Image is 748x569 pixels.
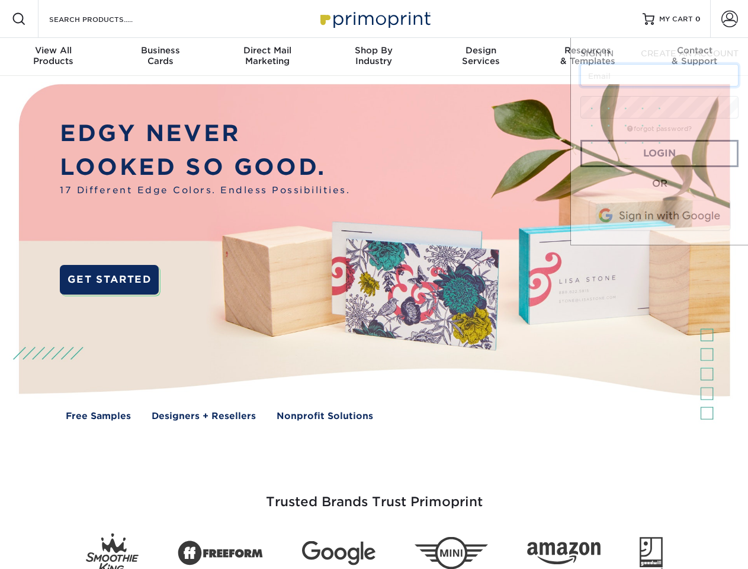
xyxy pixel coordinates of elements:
img: Google [302,541,375,565]
a: BusinessCards [107,38,213,76]
img: Primoprint [315,6,434,31]
a: Designers + Resellers [152,410,256,423]
a: forgot password? [627,125,692,133]
span: Resources [534,45,641,56]
div: & Templates [534,45,641,66]
p: LOOKED SO GOOD. [60,151,350,184]
span: Shop By [320,45,427,56]
span: CREATE AN ACCOUNT [641,49,739,58]
span: MY CART [659,14,693,24]
div: Services [428,45,534,66]
a: Resources& Templates [534,38,641,76]
a: Free Samples [66,410,131,423]
span: Business [107,45,213,56]
a: DesignServices [428,38,534,76]
span: 0 [695,15,701,23]
span: SIGN IN [580,49,614,58]
span: Direct Mail [214,45,320,56]
a: Direct MailMarketing [214,38,320,76]
div: OR [580,177,739,191]
input: SEARCH PRODUCTS..... [48,12,163,26]
img: Goodwill [640,537,663,569]
div: Marketing [214,45,320,66]
iframe: Google Customer Reviews [3,533,101,565]
img: Amazon [527,542,601,565]
input: Email [580,64,739,87]
a: Shop ByIndustry [320,38,427,76]
a: Nonprofit Solutions [277,410,373,423]
a: Login [580,140,739,167]
h3: Trusted Brands Trust Primoprint [28,466,721,524]
div: Industry [320,45,427,66]
span: 17 Different Edge Colors. Endless Possibilities. [60,184,350,197]
div: Cards [107,45,213,66]
p: EDGY NEVER [60,117,350,151]
span: Design [428,45,534,56]
a: GET STARTED [60,265,159,295]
